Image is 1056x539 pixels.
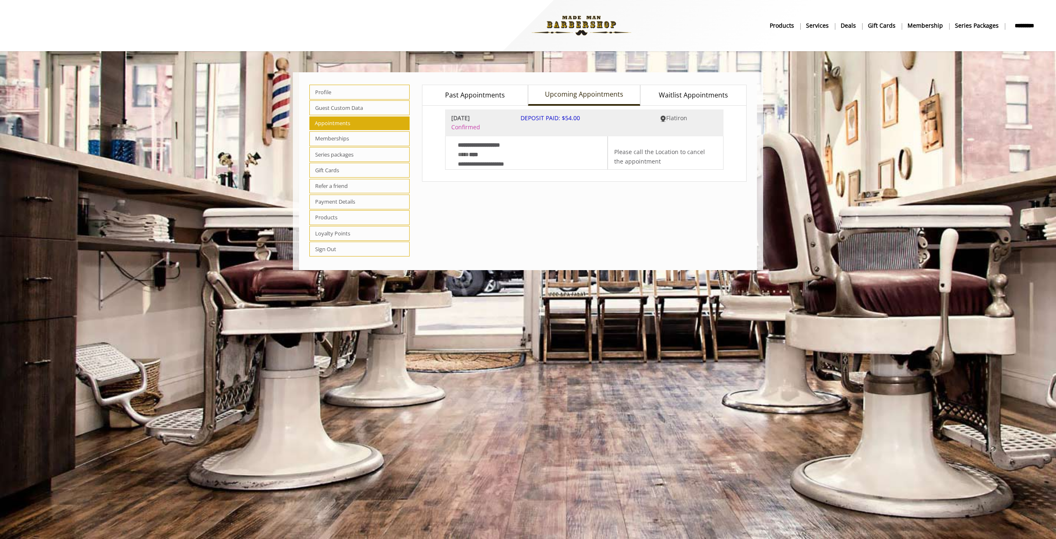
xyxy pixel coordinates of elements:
[309,195,410,209] span: Payment Details
[309,179,410,194] span: Refer a friend
[309,147,410,162] span: Series packages
[309,116,410,131] span: Appointments
[949,19,1005,31] a: Series packagesSeries packages
[907,21,943,30] b: Membership
[309,226,410,241] span: Loyalty Points
[659,90,728,101] span: Waitlist Appointments
[309,100,410,115] span: Guest Custom Data
[770,21,794,30] b: products
[862,19,902,31] a: Gift cardsgift cards
[666,114,687,122] span: Flatiron
[806,21,829,30] b: Services
[764,19,800,31] a: Productsproducts
[835,19,862,31] a: DealsDeals
[545,89,623,100] span: Upcoming Appointments
[309,163,410,178] span: Gift Cards
[309,242,410,256] span: Sign Out
[309,131,410,146] span: Memberships
[841,21,856,30] b: Deals
[451,114,509,123] b: [DATE]
[955,21,999,30] b: Series packages
[445,90,505,101] span: Past Appointments
[525,3,638,48] img: Made Man Barbershop logo
[614,148,705,165] span: Please call the Location to cancel the appointment
[309,210,410,225] span: Products
[521,114,580,122] span: DEPOSIT PAID: $54.00
[868,21,896,30] b: gift cards
[309,85,410,100] span: Profile
[660,116,666,122] img: Flatiron
[451,123,509,132] span: Confirmed
[800,19,835,31] a: ServicesServices
[902,19,949,31] a: MembershipMembership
